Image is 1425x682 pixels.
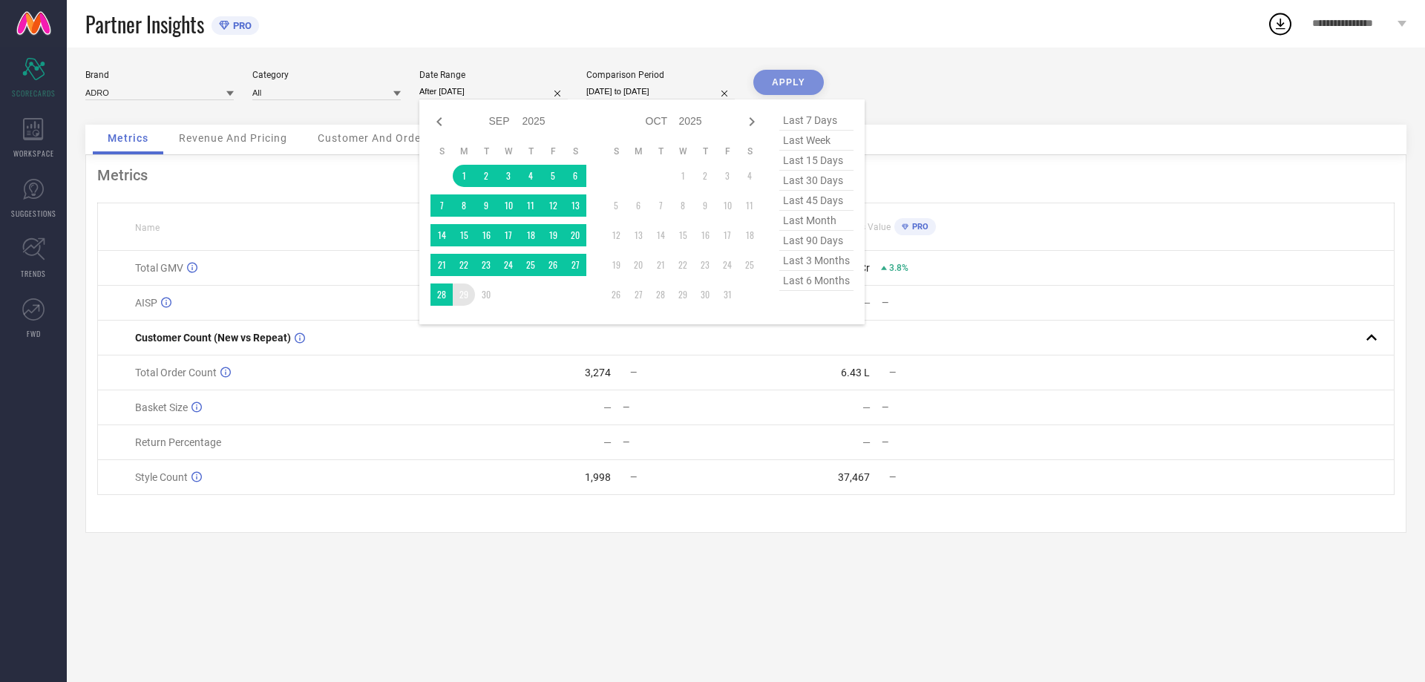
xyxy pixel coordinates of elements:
[586,84,735,99] input: Select comparison period
[564,254,586,276] td: Sat Sep 27 2025
[603,436,612,448] div: —
[27,328,41,339] span: FWD
[605,254,627,276] td: Sun Oct 19 2025
[738,145,761,157] th: Saturday
[779,211,854,231] span: last month
[475,194,497,217] td: Tue Sep 09 2025
[13,148,54,159] span: WORKSPACE
[603,401,612,413] div: —
[694,145,716,157] th: Thursday
[430,224,453,246] td: Sun Sep 14 2025
[453,194,475,217] td: Mon Sep 08 2025
[716,145,738,157] th: Friday
[453,145,475,157] th: Monday
[779,171,854,191] span: last 30 days
[135,471,188,483] span: Style Count
[630,367,637,378] span: —
[497,254,520,276] td: Wed Sep 24 2025
[716,283,738,306] td: Fri Oct 31 2025
[453,254,475,276] td: Mon Sep 22 2025
[738,194,761,217] td: Sat Oct 11 2025
[542,145,564,157] th: Friday
[908,222,928,232] span: PRO
[11,208,56,219] span: SUGGESTIONS
[135,262,183,274] span: Total GMV
[743,113,761,131] div: Next month
[779,111,854,131] span: last 7 days
[497,224,520,246] td: Wed Sep 17 2025
[672,224,694,246] td: Wed Oct 15 2025
[520,194,542,217] td: Thu Sep 11 2025
[542,224,564,246] td: Fri Sep 19 2025
[520,165,542,187] td: Thu Sep 04 2025
[605,194,627,217] td: Sun Oct 05 2025
[135,223,160,233] span: Name
[430,113,448,131] div: Previous month
[889,263,908,273] span: 3.8%
[841,367,870,378] div: 6.43 L
[779,251,854,271] span: last 3 months
[738,224,761,246] td: Sat Oct 18 2025
[738,254,761,276] td: Sat Oct 25 2025
[882,437,1004,447] div: —
[627,283,649,306] td: Mon Oct 27 2025
[318,132,431,144] span: Customer And Orders
[694,194,716,217] td: Thu Oct 09 2025
[738,165,761,187] td: Sat Oct 04 2025
[430,194,453,217] td: Sun Sep 07 2025
[564,145,586,157] th: Saturday
[135,436,221,448] span: Return Percentage
[716,254,738,276] td: Fri Oct 24 2025
[453,283,475,306] td: Mon Sep 29 2025
[586,70,735,80] div: Comparison Period
[882,298,1004,308] div: —
[430,145,453,157] th: Sunday
[649,283,672,306] td: Tue Oct 28 2025
[672,194,694,217] td: Wed Oct 08 2025
[716,194,738,217] td: Fri Oct 10 2025
[475,224,497,246] td: Tue Sep 16 2025
[135,297,157,309] span: AISP
[453,224,475,246] td: Mon Sep 15 2025
[520,224,542,246] td: Thu Sep 18 2025
[627,145,649,157] th: Monday
[475,165,497,187] td: Tue Sep 02 2025
[779,131,854,151] span: last week
[497,194,520,217] td: Wed Sep 10 2025
[605,283,627,306] td: Sun Oct 26 2025
[520,254,542,276] td: Thu Sep 25 2025
[430,254,453,276] td: Sun Sep 21 2025
[649,224,672,246] td: Tue Oct 14 2025
[497,145,520,157] th: Wednesday
[779,231,854,251] span: last 90 days
[85,9,204,39] span: Partner Insights
[21,268,46,279] span: TRENDS
[623,437,745,447] div: —
[542,194,564,217] td: Fri Sep 12 2025
[862,401,871,413] div: —
[630,472,637,482] span: —
[716,224,738,246] td: Fri Oct 17 2025
[475,283,497,306] td: Tue Sep 30 2025
[694,165,716,187] td: Thu Oct 02 2025
[419,84,568,99] input: Select date range
[430,283,453,306] td: Sun Sep 28 2025
[672,283,694,306] td: Wed Oct 29 2025
[649,145,672,157] th: Tuesday
[694,254,716,276] td: Thu Oct 23 2025
[649,254,672,276] td: Tue Oct 21 2025
[779,191,854,211] span: last 45 days
[542,254,564,276] td: Fri Sep 26 2025
[520,145,542,157] th: Thursday
[564,194,586,217] td: Sat Sep 13 2025
[672,254,694,276] td: Wed Oct 22 2025
[889,472,896,482] span: —
[135,332,291,344] span: Customer Count (New vs Repeat)
[672,145,694,157] th: Wednesday
[862,297,871,309] div: —
[564,165,586,187] td: Sat Sep 06 2025
[475,145,497,157] th: Tuesday
[97,166,1395,184] div: Metrics
[12,88,56,99] span: SCORECARDS
[627,254,649,276] td: Mon Oct 20 2025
